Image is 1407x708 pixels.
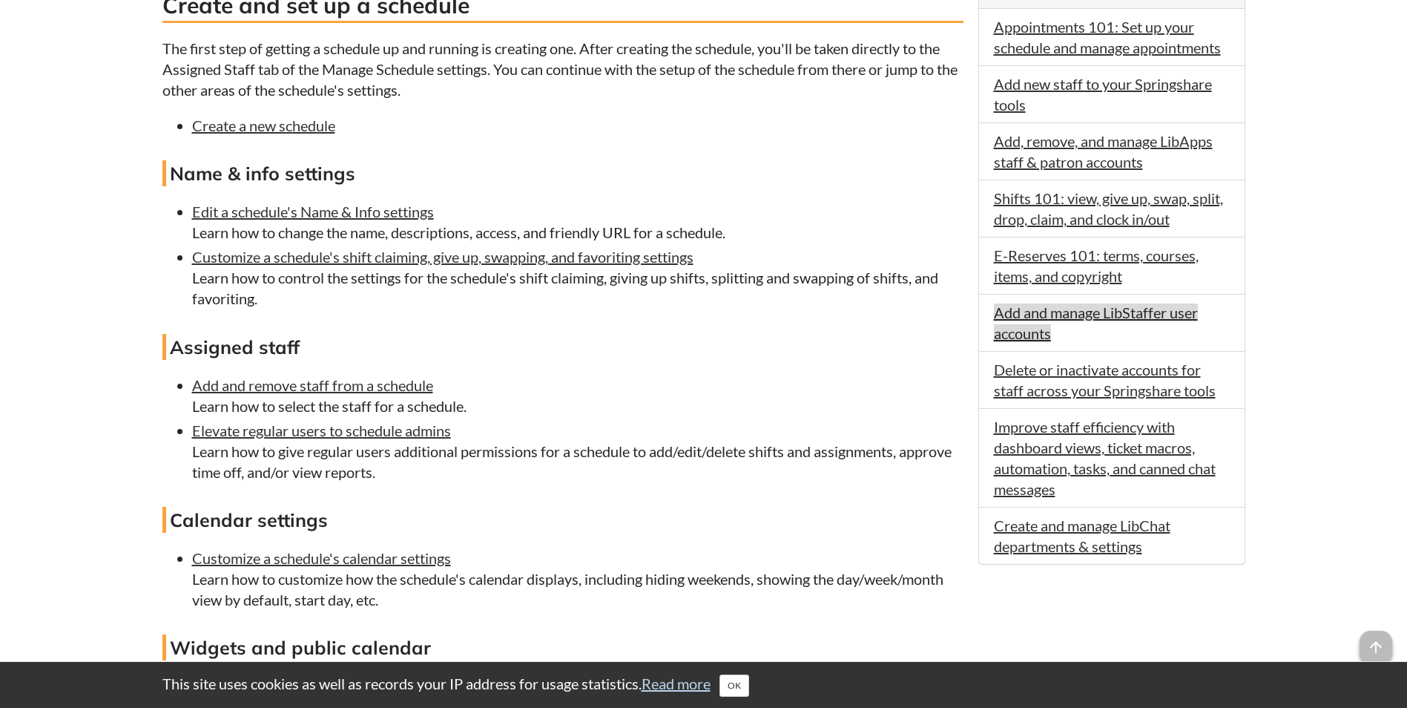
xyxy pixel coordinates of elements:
a: E-Reserves 101: terms, courses, items, and copyright [994,246,1199,285]
div: This site uses cookies as well as records your IP address for usage statistics. [148,673,1260,697]
a: Add new staff to your Springshare tools [994,75,1212,114]
a: Edit a schedule's Name & Info settings [192,203,434,220]
h4: Calendar settings [162,507,963,533]
p: The first step of getting a schedule up and running is creating one. After creating the schedule,... [162,38,963,100]
li: Learn how to change the name, descriptions, access, and friendly URL for a schedule. [192,201,963,243]
h4: Assigned staff [162,334,963,360]
button: Close [719,675,749,697]
li: Learn how to give regular users additional permissions for a schedule to add/edit/delete shifts a... [192,420,963,482]
li: Learn how to control the settings for the schedule's shift claiming, giving up shifts, splitting ... [192,246,963,309]
a: arrow_upward [1360,632,1392,650]
a: Customize a schedule's shift claiming, give up, swapping, and favoriting settings [192,248,693,266]
a: Add, remove, and manage LibApps staff & patron accounts [994,132,1213,171]
a: Create a new schedule [192,117,335,134]
li: Learn how to select the staff for a schedule. [192,375,963,416]
a: Shifts 101: view, give up, swap, split, drop, claim, and clock in/out [994,189,1223,228]
a: Appointments 101: Set up your schedule and manage appointments [994,18,1221,56]
li: Learn how to customize how the schedule's calendar displays, including hiding weekends, showing t... [192,548,963,610]
span: arrow_upward [1360,631,1392,663]
a: Elevate regular users to schedule admins [192,422,451,439]
a: Customize a schedule's calendar settings [192,549,451,567]
h4: Name & info settings [162,160,963,186]
a: Improve staff efficiency with dashboard views, ticket macros, automation, tasks, and canned chat ... [994,418,1216,498]
h4: Widgets and public calendar [162,635,963,661]
a: Add and remove staff from a schedule [192,376,433,394]
a: Delete or inactivate accounts for staff across your Springshare tools [994,361,1216,399]
a: Add and manage LibStaffer user accounts [994,304,1198,342]
a: Create and manage LibChat departments & settings [994,517,1170,555]
a: Read more [642,675,711,692]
